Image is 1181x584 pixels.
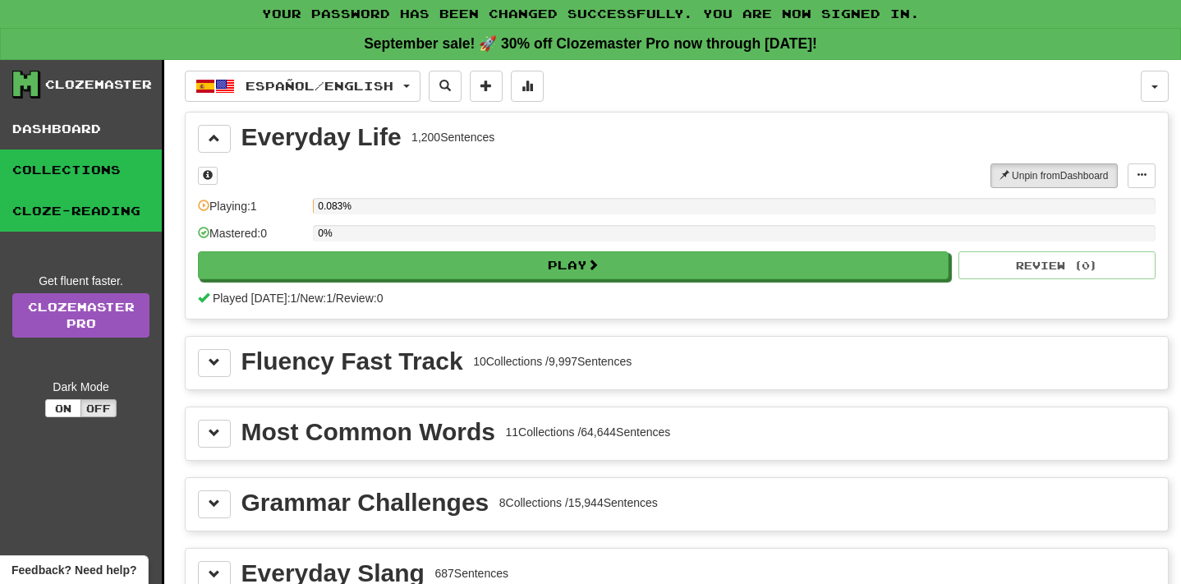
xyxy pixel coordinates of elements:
[990,163,1118,188] button: Unpin fromDashboard
[241,490,489,515] div: Grammar Challenges
[246,79,393,93] span: Español / English
[434,565,508,582] div: 687 Sentences
[470,71,503,102] button: Add sentence to collection
[80,399,117,417] button: Off
[241,420,495,444] div: Most Common Words
[336,292,384,305] span: Review: 0
[296,292,300,305] span: /
[241,349,463,374] div: Fluency Fast Track
[12,379,149,395] div: Dark Mode
[300,292,333,305] span: New: 1
[411,129,494,145] div: 1,200 Sentences
[499,494,658,511] div: 8 Collections / 15,944 Sentences
[198,198,305,225] div: Playing: 1
[45,399,81,417] button: On
[333,292,336,305] span: /
[429,71,462,102] button: Search sentences
[505,424,670,440] div: 11 Collections / 64,644 Sentences
[12,293,149,338] a: ClozemasterPro
[473,353,632,370] div: 10 Collections / 9,997 Sentences
[198,251,949,279] button: Play
[45,76,152,93] div: Clozemaster
[213,292,296,305] span: Played [DATE]: 1
[198,225,305,252] div: Mastered: 0
[12,273,149,289] div: Get fluent faster.
[511,71,544,102] button: More stats
[364,35,817,52] strong: September sale! 🚀 30% off Clozemaster Pro now through [DATE]!
[185,71,420,102] button: Español/English
[11,562,136,578] span: Open feedback widget
[958,251,1156,279] button: Review (0)
[241,125,402,149] div: Everyday Life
